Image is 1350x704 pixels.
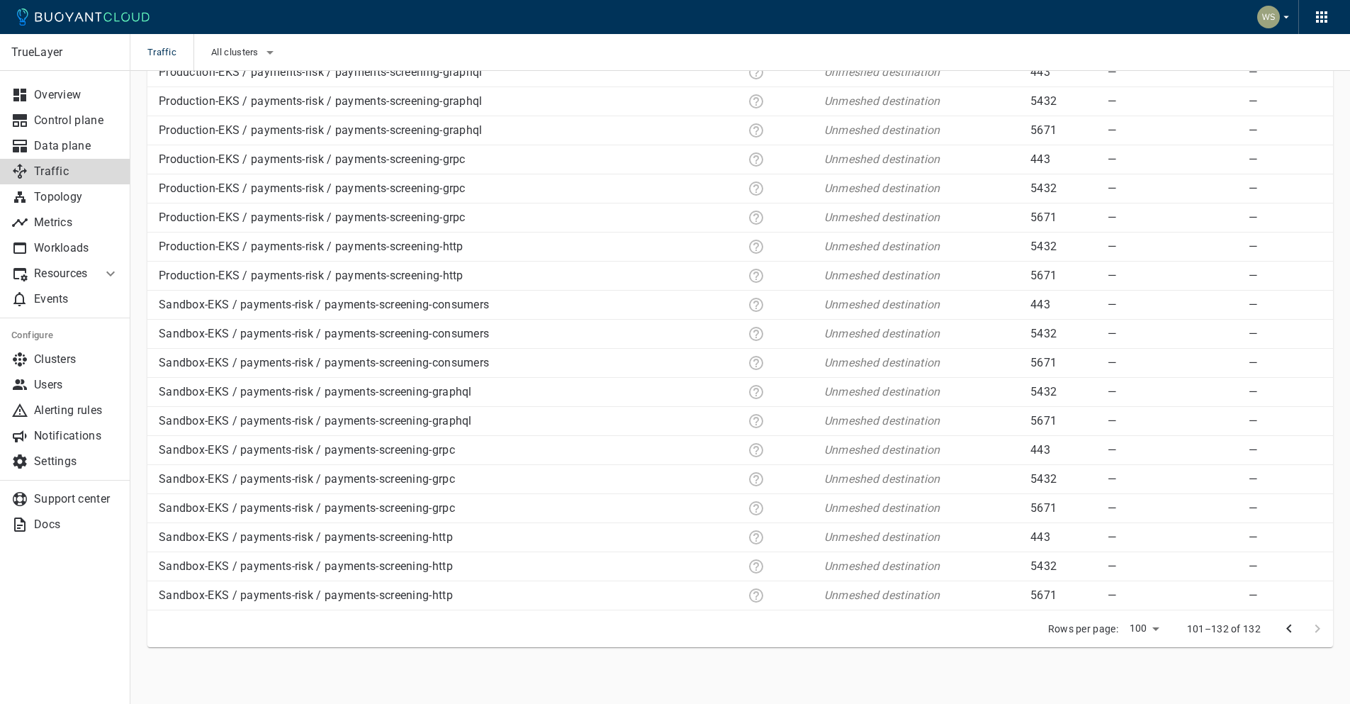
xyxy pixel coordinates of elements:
p: 5432 [1030,181,1096,196]
p: 5671 [1030,211,1096,225]
p: 5671 [1030,123,1096,138]
p: Unmeshed destination [824,152,1019,167]
p: — [1108,94,1237,108]
a: Sandbox-EKS / payments-risk / payments-screening-consumers [159,298,489,311]
p: Control plane [34,113,119,128]
p: — [1249,385,1322,399]
p: Metrics [34,216,119,230]
div: Unknown [748,325,765,342]
p: 443 [1030,443,1096,457]
a: Production-EKS / payments-risk / payments-screening-grpc [159,211,466,224]
a: Sandbox-EKS / payments-risk / payments-screening-consumers [159,327,489,340]
div: Unknown [748,587,765,604]
p: — [1249,94,1322,108]
a: Sandbox-EKS / payments-risk / payments-screening-grpc [159,443,455,457]
p: — [1108,530,1237,544]
p: — [1108,472,1237,486]
p: 443 [1030,530,1096,544]
p: — [1249,211,1322,225]
a: Production-EKS / payments-risk / payments-screening-http [159,269,463,282]
p: — [1108,356,1237,370]
p: Unmeshed destination [824,269,1019,283]
p: Unmeshed destination [824,472,1019,486]
p: Settings [34,454,119,469]
span: All clusters [211,47,261,58]
p: Topology [34,190,119,204]
a: Production-EKS / payments-risk / payments-screening-graphql [159,123,483,137]
p: 5671 [1030,356,1096,370]
div: Unknown [748,267,765,284]
p: — [1249,240,1322,254]
p: — [1249,269,1322,283]
p: — [1249,181,1322,196]
div: Unknown [748,354,765,371]
p: — [1108,152,1237,167]
div: Unknown [748,442,765,459]
a: Sandbox-EKS / payments-risk / payments-screening-http [159,588,453,602]
img: Weichung Shaw [1257,6,1280,28]
p: — [1108,385,1237,399]
p: Clusters [34,352,119,367]
p: Docs [34,518,119,532]
a: Sandbox-EKS / payments-risk / payments-screening-http [159,530,453,544]
p: Unmeshed destination [824,501,1019,515]
span: Traffic [147,34,193,71]
div: 100 [1124,618,1164,639]
div: Unknown [748,238,765,255]
p: — [1249,298,1322,312]
a: Sandbox-EKS / payments-risk / payments-screening-grpc [159,501,455,515]
p: Unmeshed destination [824,65,1019,79]
button: All clusters [211,42,279,63]
h5: Configure [11,330,119,341]
div: Unknown [748,209,765,226]
p: 5671 [1030,588,1096,603]
p: — [1249,472,1322,486]
div: Unknown [748,180,765,197]
p: — [1249,530,1322,544]
p: Unmeshed destination [824,559,1019,574]
p: 5432 [1030,472,1096,486]
p: 443 [1030,152,1096,167]
p: Support center [34,492,119,506]
div: Unknown [748,296,765,313]
p: — [1249,443,1322,457]
p: — [1249,501,1322,515]
button: previous page [1275,615,1303,643]
p: — [1108,559,1237,574]
p: — [1108,211,1237,225]
a: Production-EKS / payments-risk / payments-screening-graphql [159,94,483,108]
p: Resources [34,267,91,281]
p: — [1108,65,1237,79]
p: Unmeshed destination [824,211,1019,225]
p: 443 [1030,298,1096,312]
div: Unknown [748,413,765,430]
p: Users [34,378,119,392]
p: — [1249,414,1322,428]
p: Alerting rules [34,403,119,418]
div: Unknown [748,93,765,110]
p: — [1108,327,1237,341]
a: Sandbox-EKS / payments-risk / payments-screening-http [159,559,453,573]
div: Unknown [748,122,765,139]
p: 5671 [1030,501,1096,515]
div: Unknown [748,529,765,546]
p: 5432 [1030,559,1096,574]
p: — [1108,269,1237,283]
p: TrueLayer [11,45,118,60]
p: — [1249,559,1322,574]
p: — [1108,588,1237,603]
p: Unmeshed destination [824,240,1019,254]
p: 5432 [1030,327,1096,341]
p: Unmeshed destination [824,588,1019,603]
p: — [1249,327,1322,341]
p: Unmeshed destination [824,94,1019,108]
p: — [1108,298,1237,312]
p: Unmeshed destination [824,298,1019,312]
p: Rows per page: [1048,622,1118,636]
p: 5432 [1030,94,1096,108]
p: — [1108,181,1237,196]
a: Sandbox-EKS / payments-risk / payments-screening-graphql [159,385,472,398]
p: 101–132 of 132 [1187,622,1261,636]
a: Sandbox-EKS / payments-risk / payments-screening-graphql [159,414,472,428]
p: 5671 [1030,414,1096,428]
